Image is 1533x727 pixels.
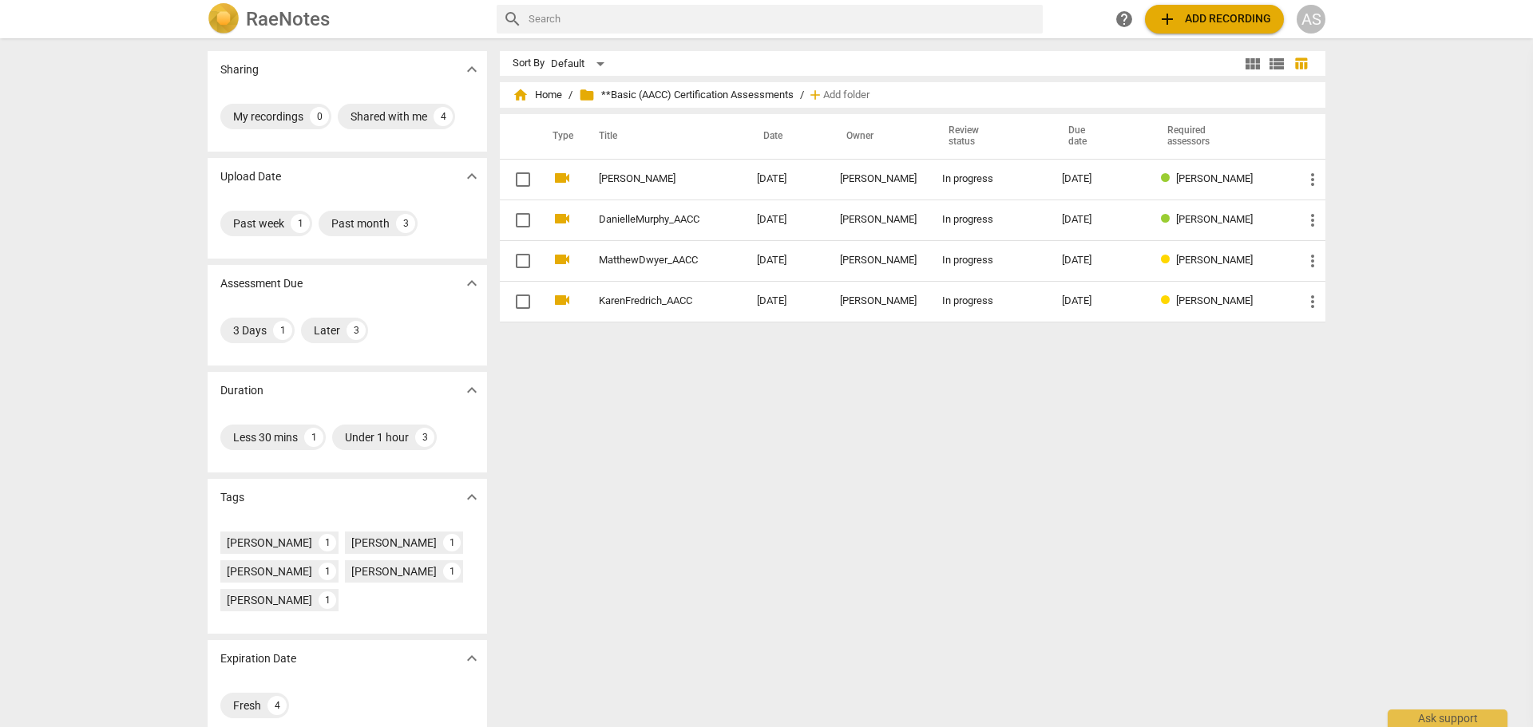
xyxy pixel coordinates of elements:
[220,489,244,506] p: Tags
[233,697,261,713] div: Fresh
[347,321,366,340] div: 3
[942,295,1036,307] div: In progress
[1388,709,1507,727] div: Ask support
[345,429,409,445] div: Under 1 hour
[1062,255,1135,267] div: [DATE]
[1161,213,1176,225] span: Review status: completed
[513,87,529,103] span: home
[220,650,296,667] p: Expiration Date
[1297,5,1325,34] div: AS
[840,295,917,307] div: [PERSON_NAME]
[580,114,744,159] th: Title
[443,563,461,580] div: 1
[1303,211,1322,230] span: more_vert
[220,168,281,185] p: Upload Date
[208,3,484,35] a: LogoRaeNotes
[319,563,336,580] div: 1
[273,321,292,340] div: 1
[1293,56,1309,71] span: table_chart
[553,250,572,269] span: videocam
[227,592,312,608] div: [PERSON_NAME]
[462,167,481,186] span: expand_more
[1303,292,1322,311] span: more_vert
[1115,10,1134,29] span: help
[553,209,572,228] span: videocam
[233,109,303,124] div: My recordings
[233,215,284,231] div: Past week
[929,114,1049,159] th: Review status
[744,240,827,281] td: [DATE]
[233,429,298,445] div: Less 30 mins
[744,159,827,200] td: [DATE]
[460,271,484,295] button: Show more
[1062,295,1135,307] div: [DATE]
[744,114,827,159] th: Date
[434,107,453,126] div: 4
[540,114,580,159] th: Type
[1243,54,1262,73] span: view_module
[220,61,259,78] p: Sharing
[220,382,263,399] p: Duration
[942,214,1036,226] div: In progress
[331,215,390,231] div: Past month
[267,696,287,715] div: 4
[599,295,699,307] a: KarenFredrich_AACC
[233,322,267,338] div: 3 Days
[579,87,595,103] span: folder
[462,649,481,668] span: expand_more
[553,168,572,188] span: videocam
[396,214,415,233] div: 3
[460,646,484,670] button: Show more
[1176,294,1253,306] span: [PERSON_NAME]
[599,173,699,185] a: [PERSON_NAME]
[599,255,699,267] a: MatthewDwyer_AACC
[460,485,484,509] button: Show more
[1303,170,1322,189] span: more_vert
[800,89,804,101] span: /
[840,255,917,267] div: [PERSON_NAME]
[460,164,484,188] button: Show more
[291,214,310,233] div: 1
[1062,173,1135,185] div: [DATE]
[1158,10,1271,29] span: Add recording
[319,591,336,609] div: 1
[351,535,437,551] div: [PERSON_NAME]
[1241,52,1265,76] button: Tile view
[227,563,312,579] div: [PERSON_NAME]
[579,87,794,103] span: **Basic (AACC) Certification Assessments
[460,378,484,402] button: Show more
[1176,213,1253,225] span: [PERSON_NAME]
[551,51,610,77] div: Default
[246,8,330,30] h2: RaeNotes
[942,255,1036,267] div: In progress
[208,3,240,35] img: Logo
[314,322,340,338] div: Later
[1176,254,1253,266] span: [PERSON_NAME]
[840,173,917,185] div: [PERSON_NAME]
[220,275,303,292] p: Assessment Due
[1303,251,1322,271] span: more_vert
[1161,172,1176,184] span: Review status: completed
[460,57,484,81] button: Show more
[443,534,461,551] div: 1
[1062,214,1135,226] div: [DATE]
[529,6,1036,32] input: Search
[513,57,545,69] div: Sort By
[1265,52,1289,76] button: List view
[351,563,437,579] div: [PERSON_NAME]
[1289,52,1313,76] button: Table view
[513,87,562,103] span: Home
[1158,10,1177,29] span: add
[823,89,869,101] span: Add folder
[1176,172,1253,184] span: [PERSON_NAME]
[1049,114,1148,159] th: Due date
[503,10,522,29] span: search
[227,535,312,551] div: [PERSON_NAME]
[1110,5,1139,34] a: Help
[310,107,329,126] div: 0
[1161,294,1176,306] span: Review status: in progress
[827,114,929,159] th: Owner
[744,281,827,322] td: [DATE]
[599,214,699,226] a: DanielleMurphy_AACC
[462,381,481,400] span: expand_more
